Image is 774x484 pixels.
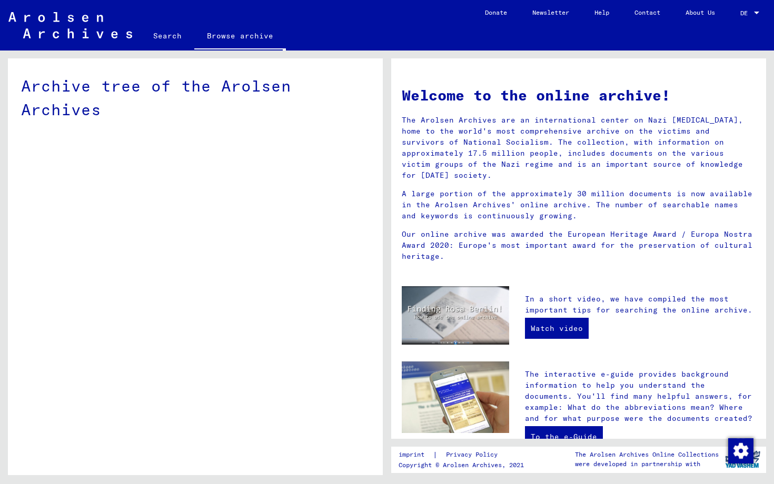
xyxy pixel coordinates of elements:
font: To the e-Guide [531,432,597,441]
a: Browse archive [194,23,286,51]
img: Arolsen_neg.svg [8,12,132,38]
a: Search [141,23,194,48]
font: | [433,450,438,459]
font: Welcome to the online archive! [402,86,670,104]
font: A large portion of the approximately 30 million documents is now available in the Arolsen Archive... [402,189,752,220]
font: Help [594,8,609,16]
img: Change consent [728,438,753,463]
font: DE [740,9,748,17]
font: The Arolsen Archives are an international center on Nazi [MEDICAL_DATA], home to the world's most... [402,115,743,180]
font: Contact [634,8,660,16]
font: Watch video [531,324,583,333]
font: were developed in partnership with [575,460,700,468]
font: Donate [485,8,507,16]
font: Newsletter [532,8,569,16]
img: yv_logo.png [723,446,762,472]
font: Copyright © Arolsen Archives, 2021 [399,461,524,469]
font: Search [153,31,182,41]
font: The Arolsen Archives Online Collections [575,450,719,458]
a: Privacy Policy [438,449,510,460]
a: imprint [399,449,433,460]
font: The interactive e-guide provides background information to help you understand the documents. You... [525,369,752,423]
div: Change consent [728,438,753,463]
font: Privacy Policy [446,450,498,458]
font: imprint [399,450,424,458]
img: eguide.jpg [402,361,509,433]
font: Browse archive [207,31,273,41]
a: To the e-Guide [525,426,603,447]
font: In a short video, we have compiled the most important tips for searching the online archive. [525,294,752,315]
font: Our online archive was awarded the European Heritage Award / Europa Nostra Award 2020: Europe's m... [402,229,752,261]
a: Watch video [525,318,589,339]
font: Archive tree of the Arolsen Archives [21,76,291,119]
font: About Us [686,8,715,16]
img: video.jpg [402,286,509,345]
